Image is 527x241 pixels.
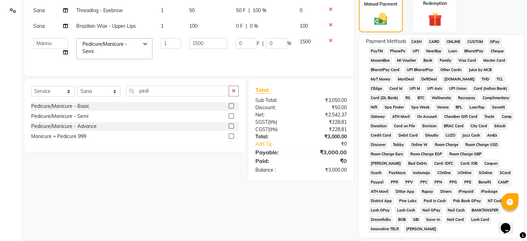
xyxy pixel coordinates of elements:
[418,178,430,186] span: PPC
[407,85,422,93] span: UPI M
[31,133,86,140] div: Manicure + Pedicure 999
[301,126,352,133] div: ₹228.81
[420,122,439,130] span: Envision
[451,197,483,205] span: Pnb Bank GPay
[462,47,486,55] span: BharatPay
[429,94,453,102] span: Wellnessta
[494,75,506,83] span: TCL
[396,216,408,224] span: BOB
[423,0,447,7] label: Redemption
[250,148,301,156] div: Payable:
[369,103,380,111] span: Nift
[409,141,430,149] span: Online W
[463,141,500,149] span: Room Charge USD
[403,178,415,186] span: PPV
[424,11,446,28] img: _gift.svg
[419,188,435,196] span: Rupay
[94,48,97,54] a: x
[485,131,500,139] span: AmEx
[444,38,462,46] span: ONLINE
[466,66,494,74] span: Juice by MCB
[369,122,389,130] span: Donation
[369,206,392,214] span: Lash GPay
[445,216,466,224] span: Nail Card
[388,178,400,186] span: PPR
[438,66,464,74] span: Other Cards
[397,197,419,205] span: Pine Labs
[250,97,301,104] div: Sub Total:
[369,188,391,196] span: ATH Movil
[446,47,459,55] span: Loan
[481,57,508,64] span: Master Card
[236,23,243,30] span: 0 F
[299,23,308,29] span: 100
[472,85,510,93] span: Card (Indian Bank)
[270,127,276,132] span: 9%
[82,41,127,54] span: Pedicure/Manicure - Semi
[462,178,473,186] span: PPE
[404,66,435,74] span: UPI BharatPay
[369,94,401,102] span: Card (DL Bank)
[369,150,405,158] span: Room Charge Euro
[369,141,388,149] span: Discover
[432,160,455,167] span: Card: IDFC
[492,122,508,130] span: bKash
[301,111,352,119] div: ₹2,542.37
[488,38,502,46] span: GPay
[427,38,441,46] span: CARD
[369,131,394,139] span: Credit Card
[301,148,352,156] div: ₹3,000.00
[432,178,445,186] span: PPN
[424,216,442,224] span: Save-In
[369,197,394,205] span: District App
[161,7,164,14] span: 1
[301,104,352,111] div: ₹50.00
[252,7,266,14] span: 100 %
[255,86,271,94] span: Total
[301,97,352,104] div: ₹3,050.00
[309,140,352,148] div: ₹0
[256,40,259,47] span: F
[255,126,268,132] span: CGST
[465,38,485,46] span: CUSTOM
[442,75,477,83] span: [DOMAIN_NAME]
[31,123,97,130] div: Pedicure/Manicure - Advance
[369,66,402,74] span: BharatPay Card
[411,216,421,224] span: SBI
[479,188,500,196] span: iPackage
[262,40,263,47] span: |
[480,75,492,83] span: THD
[369,113,387,121] span: GMoney
[395,57,418,64] span: MI Voucher
[369,160,403,167] span: [PERSON_NAME]
[410,47,421,55] span: UPI
[250,140,309,148] a: Add Tip
[443,131,457,139] span: LUZO
[369,225,401,233] span: Innovative TELR
[269,119,276,125] span: 9%
[481,94,512,102] span: Complimentary
[369,178,386,186] span: Paypal
[299,7,302,14] span: 0
[369,85,385,93] span: CEdge
[76,23,136,29] span: Brazilian Wax - Upper Lips
[33,23,45,29] span: Sana
[403,94,412,102] span: RS
[490,103,507,111] span: SaveIN
[250,111,301,119] div: Net:
[456,188,476,196] span: iPrepaid
[415,113,439,121] span: On Account
[469,206,501,214] span: BANKTANSFER
[467,103,487,111] span: LoanTap
[245,23,247,30] span: |
[488,47,506,55] span: Cheque
[301,157,352,165] div: ₹0
[442,113,480,121] span: Chamber Gift Card
[434,103,451,111] span: Venmo
[390,113,412,121] span: ATH Movil
[408,150,444,158] span: Room Charge EGP
[497,169,513,177] span: SCard
[33,7,45,14] span: Sana
[392,122,417,130] span: Card on File
[301,133,352,140] div: ₹3,000.00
